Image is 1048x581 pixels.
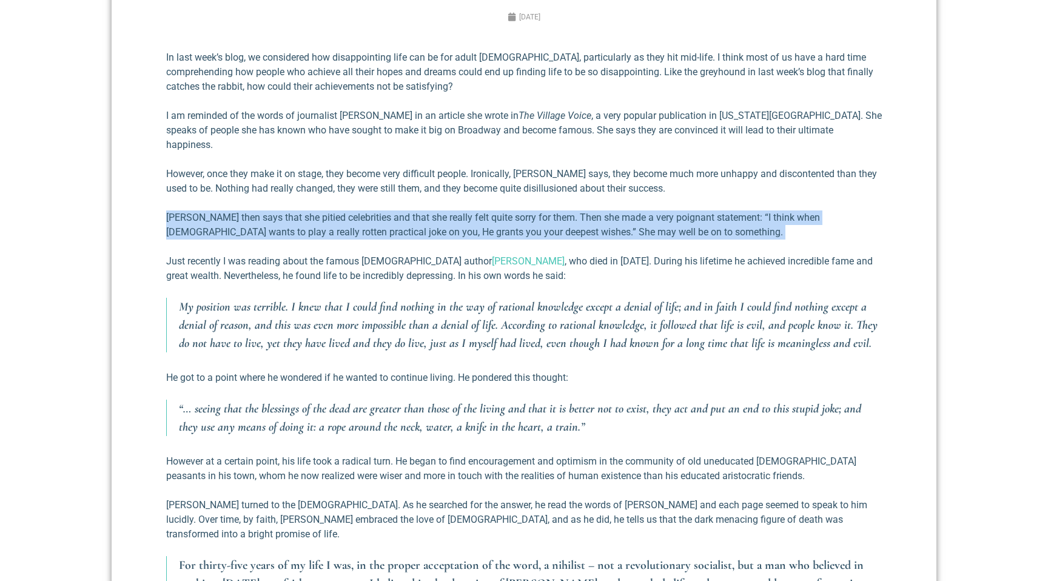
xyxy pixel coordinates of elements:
[179,298,882,352] p: My position was terrible. I knew that I could find nothing in the way of rational knowledge excep...
[166,454,882,483] p: However at a certain point, his life took a radical turn. He began to find encouragement and opti...
[166,167,882,196] p: However, once they make it on stage, they become very difficult people. Ironically, [PERSON_NAME]...
[166,210,882,240] p: [PERSON_NAME] then says that she pitied celebrities and that she really felt quite sorry for them...
[492,255,565,267] a: [PERSON_NAME]
[166,498,882,542] p: [PERSON_NAME] turned to the [DEMOGRAPHIC_DATA]. As he searched for the answer, he read the words ...
[519,110,591,121] em: The Village Voice
[179,400,882,436] p: “… seeing that the blessings of the dead are greater than those of the living and that it is bett...
[519,13,540,21] time: [DATE]
[166,254,882,283] p: Just recently I was reading about the famous [DEMOGRAPHIC_DATA] author , who died in [DATE]. Duri...
[166,50,882,94] p: In last week’s blog, we considered how disappointing life can be for adult [DEMOGRAPHIC_DATA], pa...
[166,371,882,385] p: He got to a point where he wondered if he wanted to continue living. He pondered this thought:
[508,12,540,22] a: [DATE]
[166,109,882,152] p: I am reminded of the words of journalist [PERSON_NAME] in an article she wrote in , a very popula...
